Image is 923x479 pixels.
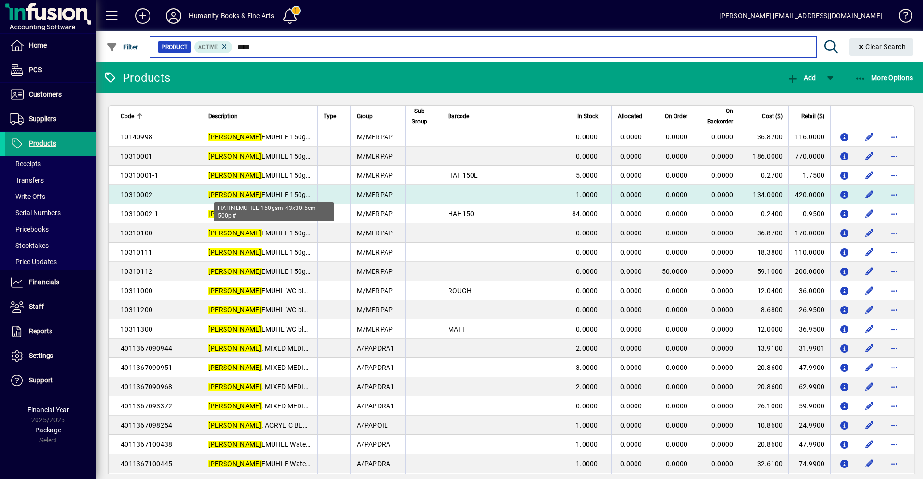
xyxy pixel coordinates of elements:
td: 110.0000 [788,243,830,262]
span: A/PAPDRA [357,441,390,448]
span: 0.0000 [711,152,734,160]
em: [PERSON_NAME] [208,344,261,352]
span: 0.0000 [711,133,734,141]
span: M/MERPAP [357,306,393,314]
button: Edit [861,418,877,433]
span: 0.0000 [620,229,642,237]
span: M/MERPAP [357,191,393,198]
span: Stocktakes [10,242,49,249]
td: 20.8600 [747,358,788,377]
span: 0.0000 [620,325,642,333]
span: . MIXED MEDIA PAPER Block 30x40cm [208,364,380,371]
td: 20.8600 [747,435,788,454]
span: 0.0000 [576,268,598,275]
em: [PERSON_NAME] [208,268,261,275]
button: Edit [861,148,877,164]
span: EMUHLE 150gsm 43x61cm 500p [208,152,363,160]
a: Reports [5,319,96,344]
div: Code [121,111,172,122]
button: More options [886,302,902,318]
span: 0.0000 [711,421,734,429]
span: 0.0000 [711,287,734,295]
span: 4011367090951 [121,364,172,371]
span: 4011367100445 [121,460,172,467]
em: [PERSON_NAME] [208,441,261,448]
span: 10311000 [121,287,152,295]
span: Allocated [618,111,642,122]
span: 0.0000 [620,421,642,429]
span: 0.0000 [620,344,642,352]
em: [PERSON_NAME] [208,133,261,141]
span: 0.0000 [666,248,688,256]
span: 4011367100438 [121,441,172,448]
a: Support [5,368,96,393]
span: 0.0000 [620,364,642,371]
td: 200.0000 [788,262,830,281]
span: Financial Year [27,406,69,414]
span: Clear Search [857,43,906,50]
span: Filter [106,43,138,51]
td: 36.0000 [788,281,830,300]
span: 0.0000 [666,402,688,410]
span: 0.0000 [620,383,642,391]
span: 0.0000 [711,344,734,352]
td: 116.0000 [788,127,830,147]
td: 186.0000 [747,147,788,166]
span: Active [198,44,218,50]
button: More options [886,187,902,202]
a: Serial Numbers [5,205,96,221]
span: 50.0000 [662,268,688,275]
a: Stocktakes [5,237,96,254]
button: More options [886,398,902,414]
button: More options [886,168,902,183]
span: 0.0000 [666,152,688,160]
span: M/MERPAP [357,248,393,256]
span: 0.0000 [666,287,688,295]
span: Reports [29,327,52,335]
span: 0.0000 [711,229,734,237]
span: 0.0000 [711,306,734,314]
td: 24.9900 [788,416,830,435]
button: More options [886,148,902,164]
button: Edit [861,129,877,145]
em: [PERSON_NAME] [208,460,261,467]
span: 10140998 [121,133,152,141]
span: Package [35,426,61,434]
span: M/MERPAP [357,133,393,141]
span: 10310001-1 [121,172,159,179]
span: A/PAPDRA [357,460,390,467]
button: More options [886,360,902,375]
td: 36.8700 [747,223,788,243]
span: 0.0000 [620,248,642,256]
div: Type [324,111,345,122]
span: M/MERPAP [357,152,393,160]
span: Description [208,111,237,122]
span: M/MERPAP [357,210,393,218]
span: 0.0000 [576,152,598,160]
button: More options [886,264,902,279]
span: 10310002-1 [121,210,159,218]
button: Edit [861,206,877,221]
span: EMUHL WC block 300g 12sh 30x40cm# [208,325,384,333]
div: Products [103,70,170,86]
td: 26.1000 [747,396,788,416]
span: EMUHLE 150gsm 43x30.5cm 200p [208,268,369,275]
span: 0.0000 [666,421,688,429]
span: 0.0000 [576,229,598,237]
span: 0.0000 [666,133,688,141]
span: A/PAPDRA1 [357,344,394,352]
em: [PERSON_NAME] [208,191,261,198]
span: Price Updates [10,258,57,266]
span: 0.0000 [576,133,598,141]
span: Sub Group [412,106,427,127]
em: [PERSON_NAME] [208,152,261,160]
em: [PERSON_NAME] [208,306,261,314]
span: EMUHL WC block 200g 10sh 30x40cm# [208,306,384,314]
span: EMUHL WC block 300g 12sh 30x40cm# [208,287,384,295]
span: 84.0000 [572,210,598,218]
button: Add [127,7,158,25]
span: 0.0000 [711,191,734,198]
span: 0.0000 [620,172,642,179]
td: 420.0000 [788,185,830,204]
div: Group [357,111,399,122]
